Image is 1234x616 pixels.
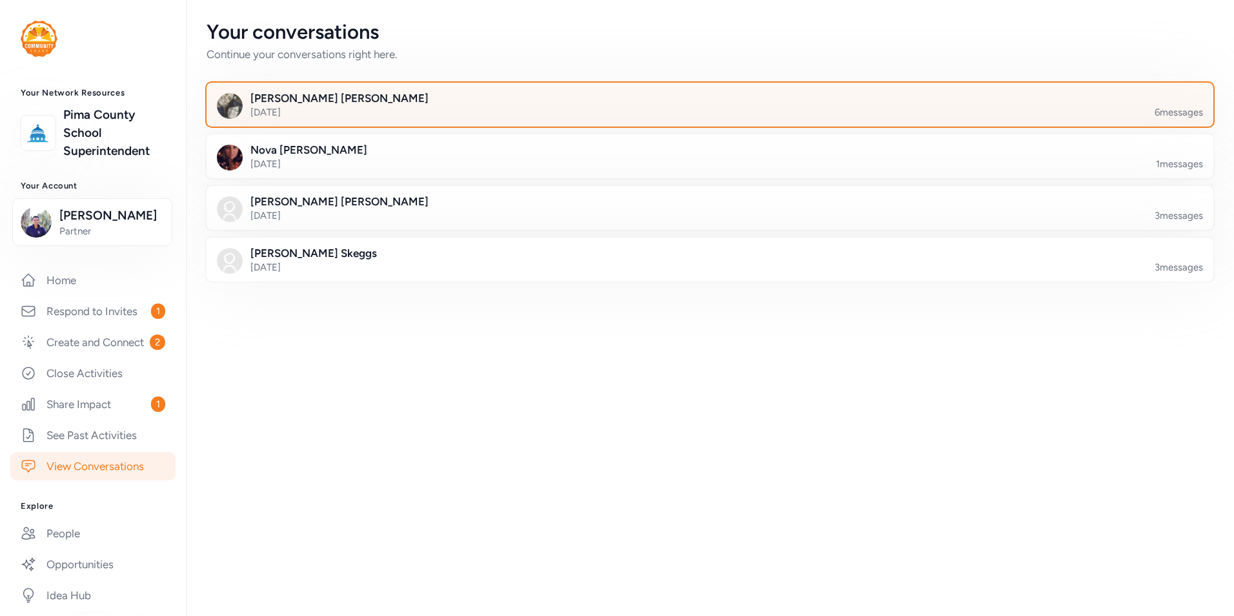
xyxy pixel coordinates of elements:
[10,452,176,480] a: View Conversations
[10,421,176,449] a: See Past Activities
[207,21,1213,44] div: Your conversations
[21,21,57,57] img: logo
[59,225,164,238] span: Partner
[151,303,165,319] span: 1
[10,359,176,387] a: Close Activities
[10,519,176,548] a: People
[10,390,176,418] a: Share Impact1
[21,181,165,191] h3: Your Account
[21,88,165,98] h3: Your Network Resources
[10,328,176,356] a: Create and Connect2
[12,198,172,246] button: [PERSON_NAME]Partner
[10,297,176,325] a: Respond to Invites1
[63,106,165,160] a: Pima County School Superintendent
[59,207,164,225] span: [PERSON_NAME]
[21,501,165,511] h3: Explore
[10,266,176,294] a: Home
[10,550,176,579] a: Opportunities
[10,581,176,610] a: Idea Hub
[24,119,52,147] img: logo
[150,334,165,350] span: 2
[151,396,165,412] span: 1
[207,46,1213,62] div: Continue your conversations right here.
